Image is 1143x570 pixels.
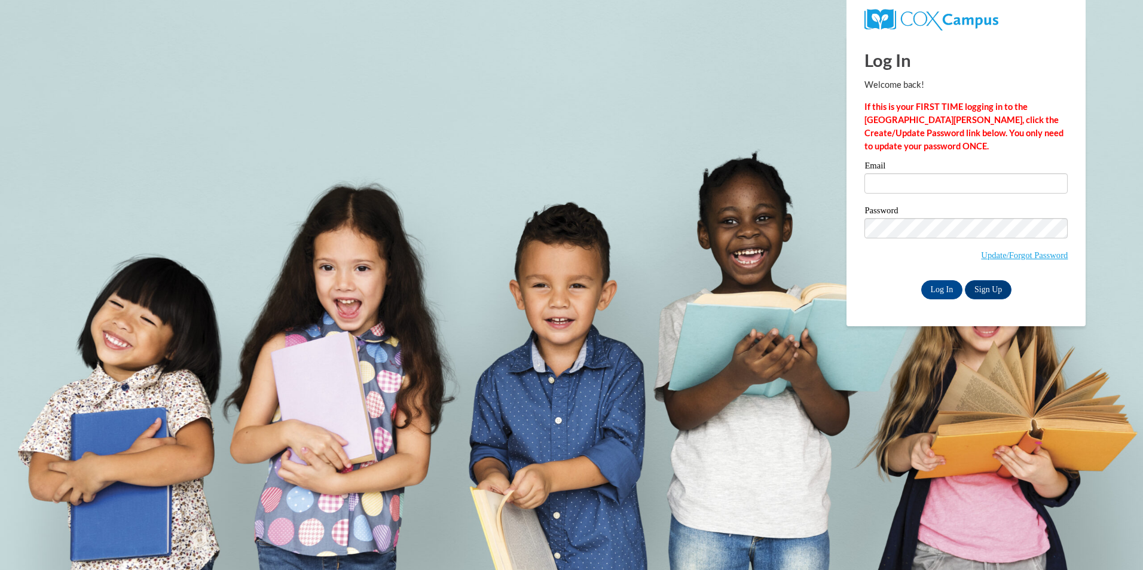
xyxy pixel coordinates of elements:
a: COX Campus [864,14,998,24]
a: Update/Forgot Password [981,250,1068,260]
label: Email [864,161,1068,173]
p: Welcome back! [864,78,1068,91]
a: Sign Up [965,280,1011,299]
input: Log In [921,280,963,299]
strong: If this is your FIRST TIME logging in to the [GEOGRAPHIC_DATA][PERSON_NAME], click the Create/Upd... [864,102,1063,151]
img: COX Campus [864,9,998,30]
h1: Log In [864,48,1068,72]
label: Password [864,206,1068,218]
